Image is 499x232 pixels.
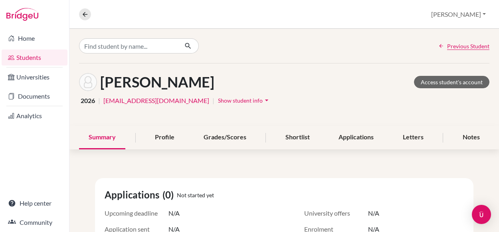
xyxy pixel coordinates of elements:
div: Letters [393,126,433,149]
div: Notes [453,126,489,149]
span: Previous Student [447,42,489,50]
a: Documents [2,88,67,104]
a: Home [2,30,67,46]
div: Summary [79,126,125,149]
span: N/A [368,208,379,218]
a: [EMAIL_ADDRESS][DOMAIN_NAME] [103,96,209,105]
span: (0) [162,188,177,202]
span: University offers [304,208,368,218]
div: Applications [329,126,383,149]
span: N/A [168,208,180,218]
div: Shortlist [276,126,319,149]
div: Grades/Scores [194,126,256,149]
img: Bridge-U [6,8,38,21]
img: Bojan Tzvetkov's avatar [79,73,97,91]
a: Students [2,50,67,65]
button: Show student infoarrow_drop_down [218,94,271,107]
span: Upcoming deadline [105,208,168,218]
a: Analytics [2,108,67,124]
i: arrow_drop_down [263,96,271,104]
span: Applications [105,188,162,202]
button: [PERSON_NAME] [428,7,489,22]
input: Find student by name... [79,38,178,54]
div: Profile [145,126,184,149]
span: Not started yet [177,191,214,199]
span: | [98,96,100,105]
a: Help center [2,195,67,211]
span: 2026 [81,96,95,105]
a: Community [2,214,67,230]
span: Show student info [218,97,263,104]
a: Universities [2,69,67,85]
a: Access student's account [414,76,489,88]
a: Previous Student [438,42,489,50]
span: | [212,96,214,105]
div: Open Intercom Messenger [472,205,491,224]
h1: [PERSON_NAME] [100,73,214,91]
